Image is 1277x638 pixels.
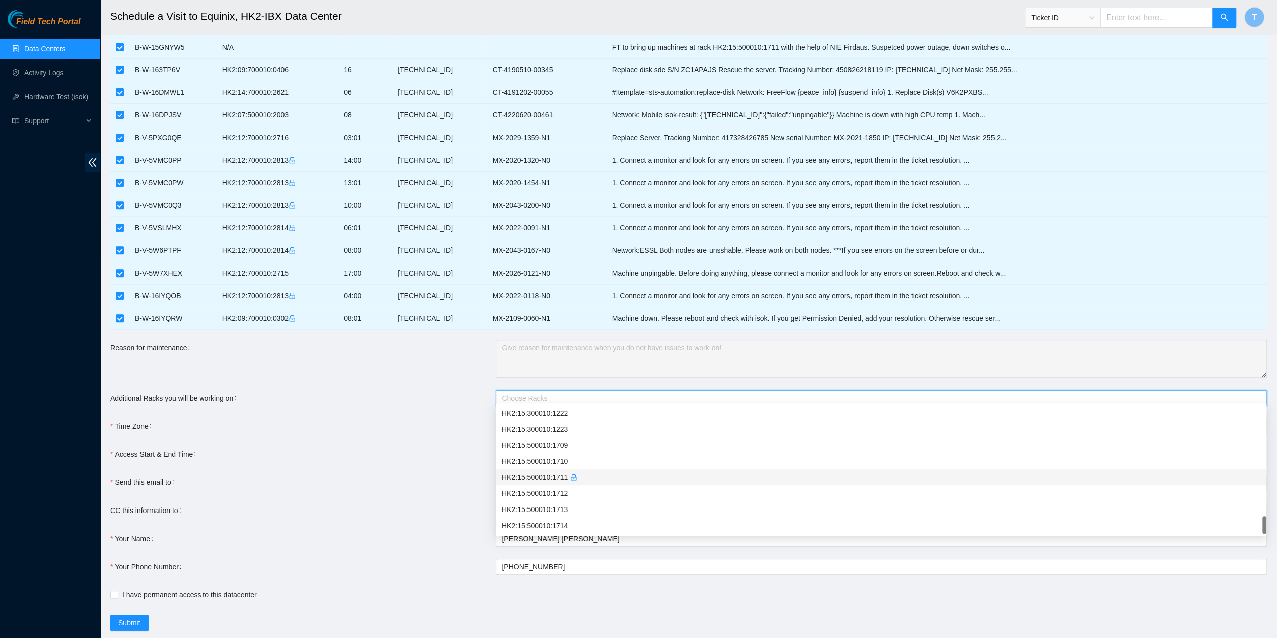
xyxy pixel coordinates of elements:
td: B-V-5VSLMHX [129,217,217,239]
span: lock [289,224,296,231]
img: Akamai Technologies [8,10,51,28]
td: B-W-16DMWL1 [129,81,217,104]
a: Activity Logs [24,69,64,77]
td: B-W-16DPJSV [129,104,217,126]
td: HK2:07:500010:2003 [217,104,338,126]
td: 1. Connect a monitor and look for any errors on screen. If you see any errors, report them in the... [607,217,1267,239]
td: HK2:12:700010:2813 [217,285,338,307]
a: Hardware Test (isok) [24,93,88,101]
td: #!template=sts-automation:replace-disk Network: FreeFlow {peace_info} {suspend_info} 1. Replace D... [607,81,1267,104]
td: HK2:09:700010:0302 [217,307,338,330]
td: B-V-5VMC0PW [129,172,217,194]
td: FT to bring up machines at rack HK2:15:500010:1711 with the help of NIE Firdaus. Suspetced power ... [607,36,1267,59]
td: 13:01 [338,172,392,194]
td: HK2:12:700010:2813 [217,194,338,217]
input: Enter text here... [1100,8,1213,28]
td: MX-2026-0121-N0 [487,262,607,285]
td: 17:00 [338,262,392,285]
td: MX-2022-0091-N1 [487,217,607,239]
div: HK2:15:300010:1222 [496,405,1266,421]
td: B-W-16IYQRW [129,307,217,330]
td: HK2:12:700010:2716 [217,126,338,149]
td: HK2:12:700010:2814 [217,239,338,262]
td: CT-4191202-00055 [487,81,607,104]
td: [TECHNICAL_ID] [392,149,487,172]
td: [TECHNICAL_ID] [392,285,487,307]
span: read [12,117,19,124]
td: B-V-5VMC0Q3 [129,194,217,217]
td: [TECHNICAL_ID] [392,126,487,149]
td: 1. Connect a monitor and look for any errors on screen. If you see any errors, report them in the... [607,194,1267,217]
span: Field Tech Portal [16,17,80,27]
span: Support [24,111,83,131]
td: CT-4220620-00461 [487,104,607,126]
td: 1. Connect a monitor and look for any errors on screen. If you see any errors, report them in the... [607,172,1267,194]
td: 10:00 [338,194,392,217]
span: Ticket ID [1031,10,1094,25]
td: HK2:12:700010:2715 [217,262,338,285]
td: MX-2020-1454-N1 [487,172,607,194]
input: Additional Racks you will be working on [502,392,504,404]
td: MX-2022-0118-N0 [487,285,607,307]
span: I have permanent access to this datacenter [118,589,261,600]
span: lock [289,202,296,209]
div: HK2:15:500010:1714 [496,518,1266,534]
td: 06 [338,81,392,104]
td: Network:ESSL Both nodes are unsshable. Please work on both nodes. ***If you see errors on the scr... [607,239,1267,262]
td: [TECHNICAL_ID] [392,217,487,239]
td: [TECHNICAL_ID] [392,194,487,217]
div: HK2:15:300010:1222 [502,408,1260,419]
td: N/A [217,36,338,59]
span: Submit [118,617,140,628]
td: 16 [338,59,392,81]
span: lock [289,179,296,186]
button: search [1212,8,1236,28]
span: lock [570,474,577,481]
a: Akamai TechnologiesField Tech Portal [8,18,80,31]
input: Your Name [496,531,1267,547]
a: Data Centers [24,45,65,53]
button: Submit [110,615,149,631]
div: HK2:15:500010:1710 [496,453,1266,469]
div: HK2:15:500010:1712 [502,488,1260,499]
label: Send this email to [110,474,178,490]
span: lock [289,247,296,254]
td: HK2:12:700010:2814 [217,217,338,239]
td: HK2:14:700010:2621 [217,81,338,104]
label: Your Name [110,531,157,547]
td: [TECHNICAL_ID] [392,307,487,330]
label: CC this information to [110,502,185,519]
div: HK2:15:500010:1709 [502,440,1260,451]
span: lock [289,292,296,299]
span: lock [289,157,296,164]
td: Machine down. Please reboot and check with isok. If you get Permission Denied, add your resolutio... [607,307,1267,330]
td: Replace Server. Tracking Number: 417328426785 New serial Number: MX-2021-1850 IP: 23.2.16.215 Net... [607,126,1267,149]
td: B-W-15GNYW5 [129,36,217,59]
span: search [1220,13,1228,23]
td: Machine unpingable. Before doing anything, please connect a monitor and look for any errors on sc... [607,262,1267,285]
td: [TECHNICAL_ID] [392,104,487,126]
td: Replace disk sde S/N ZC1APAJS Rescue the server. Tracking Number: 450826218119 IP: 23.2.16.102 Ne... [607,59,1267,81]
label: Time Zone [110,418,156,434]
span: double-left [85,153,100,172]
label: Access Start & End Time [110,446,200,462]
label: Your Phone Number [110,559,186,575]
td: HK2:12:700010:2813 [217,172,338,194]
td: MX-2043-0200-N0 [487,194,607,217]
td: B-V-5VMC0PP [129,149,217,172]
td: [TECHNICAL_ID] [392,59,487,81]
td: Network: Mobile isok-result: {"184.26.91.114":{"failed":"unpingable"}} Machine is down with high ... [607,104,1267,126]
div: HK2:15:300010:1223 [502,424,1260,435]
td: HK2:09:700010:0406 [217,59,338,81]
td: 08:00 [338,239,392,262]
td: CT-4190510-00345 [487,59,607,81]
td: 08:01 [338,307,392,330]
td: B-V-5W6PTPF [129,239,217,262]
td: B-W-16IYQOB [129,285,217,307]
td: B-V-5W7XHEX [129,262,217,285]
td: 08 [338,104,392,126]
span: T [1252,11,1257,24]
td: B-W-163TP6V [129,59,217,81]
div: HK2:15:500010:1713 [496,501,1266,518]
span: lock [289,315,296,322]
